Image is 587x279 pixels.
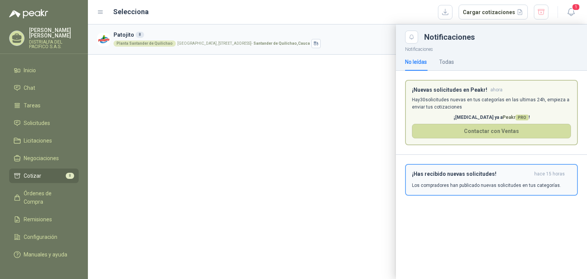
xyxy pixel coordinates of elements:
[412,182,561,189] p: Los compradores han publicado nuevas solicitudes en tus categorías.
[9,9,48,18] img: Logo peakr
[24,250,67,259] span: Manuales y ayuda
[459,5,528,20] button: Cargar cotizaciones
[29,28,79,38] p: [PERSON_NAME] [PERSON_NAME]
[572,3,580,11] span: 1
[24,215,52,224] span: Remisiones
[396,44,587,53] p: Notificaciones
[9,230,79,244] a: Configuración
[24,101,41,110] span: Tareas
[24,136,52,145] span: Licitaciones
[9,169,79,183] a: Cotizar8
[9,116,79,130] a: Solicitudes
[516,115,529,120] span: PRO
[24,84,35,92] span: Chat
[24,189,71,206] span: Órdenes de Compra
[405,164,578,196] button: ¡Has recibido nuevas solicitudes!hace 15 horas Los compradores han publicado nuevas solicitudes e...
[24,233,57,241] span: Configuración
[24,154,59,162] span: Negociaciones
[9,81,79,95] a: Chat
[439,58,454,66] div: Todas
[9,247,79,262] a: Manuales y ayuda
[503,115,529,120] span: Peakr
[24,172,41,180] span: Cotizar
[490,87,503,93] span: ahora
[564,5,578,19] button: 1
[412,114,571,121] p: ¡[MEDICAL_DATA] ya a !
[9,63,79,78] a: Inicio
[9,151,79,165] a: Negociaciones
[66,173,74,179] span: 8
[412,96,571,111] p: Hay 30 solicitudes nuevas en tus categorías en las ultimas 24h, empieza a enviar tus cotizaciones
[9,133,79,148] a: Licitaciones
[405,31,418,44] button: Close
[534,171,565,177] span: hace 15 horas
[412,171,531,177] h3: ¡Has recibido nuevas solicitudes!
[113,6,149,17] h2: Selecciona
[9,186,79,209] a: Órdenes de Compra
[412,87,487,93] h3: ¡Nuevas solicitudes en Peakr!
[9,212,79,227] a: Remisiones
[24,119,50,127] span: Solicitudes
[29,40,79,49] p: DISTRIALFA DEL PACIFICO S.A.S.
[9,98,79,113] a: Tareas
[412,124,571,138] button: Contactar con Ventas
[24,66,36,75] span: Inicio
[405,58,427,66] div: No leídas
[424,33,578,41] div: Notificaciones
